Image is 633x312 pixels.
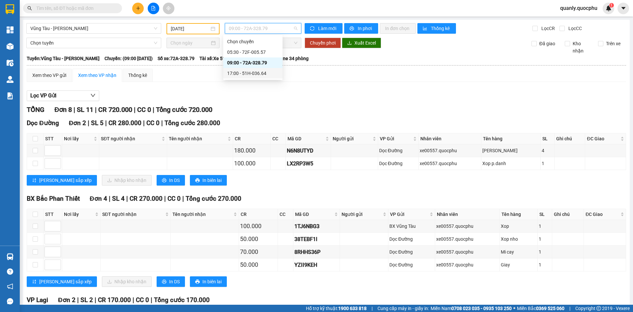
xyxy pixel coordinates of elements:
span: copyright [596,306,601,311]
span: CC 0 [167,195,181,202]
span: | [161,119,163,127]
span: Miền Nam [431,305,512,312]
th: CC [271,133,286,144]
strong: 0708 023 035 - 0935 103 250 [451,306,512,311]
span: Đơn 2 [69,119,86,127]
span: Làm mới [318,25,337,32]
div: xe00557.quocphu [436,248,498,256]
span: SĐT người nhận [101,135,160,142]
div: Xem theo VP nhận [78,72,116,79]
button: Lọc VP Gửi [27,90,99,101]
div: 50.000 [240,260,277,269]
span: CC 0 [136,296,149,304]
td: Dọc Đường [388,233,435,246]
span: | [105,119,107,127]
span: Lọc VP Gửi [30,91,56,100]
td: YZII9KEH [293,259,340,271]
span: In DS [169,177,180,184]
span: search [27,6,32,11]
strong: 1900 633 818 [338,306,367,311]
div: [PERSON_NAME] [482,147,539,154]
button: sort-ascending[PERSON_NAME] sắp xếp [27,175,97,186]
span: [PERSON_NAME] sắp xếp [39,177,92,184]
span: sync [310,26,316,31]
div: N6N8UTYD [287,147,330,155]
span: Đơn 4 [90,195,107,202]
td: 38TEBF1I [293,233,340,246]
input: Chọn ngày [170,39,210,47]
input: 11/09/2025 [171,25,209,32]
td: Dọc Đường [388,246,435,259]
div: 1TJ6NBG3 [294,222,339,230]
span: Thống kê [431,25,451,32]
th: CR [239,209,278,220]
span: VP Lagi [27,296,48,304]
div: 100.000 [234,159,269,168]
img: icon-new-feature [606,5,612,11]
div: Thống kê [128,72,147,79]
span: Cung cấp máy in - giấy in: [377,305,429,312]
div: 180.000 [234,146,269,155]
span: printer [349,26,355,31]
th: Ghi chú [552,209,584,220]
button: printerIn DS [157,175,185,186]
span: Nơi lấy [64,211,94,218]
span: Tài xế: Xe 51H-036.64 [199,55,245,62]
span: printer [162,178,166,183]
div: Xop [501,223,536,230]
span: | [126,195,128,202]
div: xe00557.quocphu [420,160,480,167]
div: 17:00 - 51H-036.64 [227,70,279,77]
span: sort-ascending [32,178,37,183]
span: SL 5 [91,119,104,127]
span: SL 4 [112,195,125,202]
span: ⚪️ [513,307,515,310]
div: Xop p.danh [482,160,539,167]
span: bar-chart [423,26,428,31]
div: 1 [539,261,551,268]
img: warehouse-icon [7,43,14,50]
span: Lọc CC [566,25,583,32]
span: file-add [151,6,156,11]
span: plus [136,6,140,11]
th: Tên hàng [500,209,537,220]
span: Tổng cước 270.000 [186,195,241,202]
th: CC [278,209,293,220]
span: SĐT người nhận [102,211,164,218]
sup: 1 [609,3,614,8]
button: caret-down [618,3,629,14]
th: Ghi chú [555,133,585,144]
span: sort-ascending [32,279,37,285]
span: Dọc Đường [27,119,59,127]
div: Chọn chuyến [227,38,279,45]
td: LX2RP3W5 [286,157,331,170]
span: | [95,106,97,114]
button: downloadNhập kho nhận [102,175,152,186]
span: 1 [610,3,613,8]
div: 50.000 [240,234,277,244]
button: sort-ascending[PERSON_NAME] sắp xếp [27,276,97,287]
div: 1 [539,223,551,230]
span: download [347,41,352,46]
span: | [153,106,154,114]
span: CR 720.000 [98,106,132,114]
button: file-add [148,3,159,14]
div: Dọc Đường [379,160,417,167]
span: CR 170.000 [98,296,131,304]
span: | [151,296,152,304]
span: printer [162,279,166,285]
th: SL [541,133,555,144]
div: Giay [501,261,536,268]
span: Mã GD [295,211,333,218]
span: Số xe: 72A-328.79 [158,55,195,62]
img: warehouse-icon [7,76,14,83]
span: | [372,305,373,312]
button: bar-chartThống kê [417,23,456,34]
span: Đã giao [537,40,558,47]
td: BX Vũng Tàu [388,220,435,233]
span: | [88,119,89,127]
button: printerIn biên lai [190,175,227,186]
span: CC 0 [137,106,151,114]
span: Tên người nhận [169,135,226,142]
span: Tổng cước 170.000 [154,296,210,304]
